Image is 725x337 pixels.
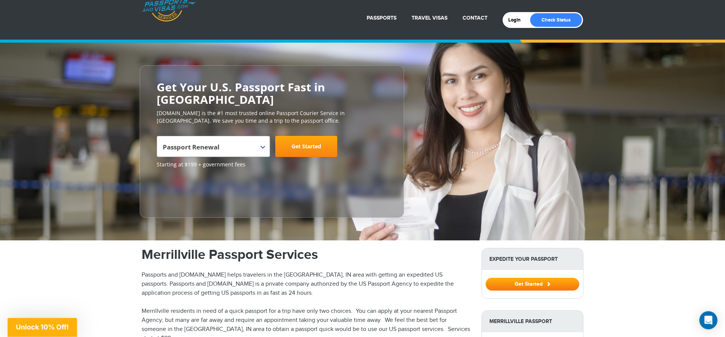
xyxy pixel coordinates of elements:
[486,281,579,287] a: Get Started
[275,136,337,157] a: Get Started
[530,13,582,27] a: Check Status
[157,109,387,125] p: [DOMAIN_NAME] is the #1 most trusted online Passport Courier Service in [GEOGRAPHIC_DATA]. We sav...
[157,81,387,106] h2: Get Your U.S. Passport Fast in [GEOGRAPHIC_DATA]
[16,323,69,331] span: Unlock 10% Off!
[482,311,583,332] strong: Merrillville Passport
[486,278,579,291] button: Get Started
[142,271,470,298] p: Passports and [DOMAIN_NAME] helps travelers in the [GEOGRAPHIC_DATA], IN area with getting an exp...
[157,172,213,210] iframe: Customer reviews powered by Trustpilot
[367,15,396,21] a: Passports
[157,161,387,168] span: Starting at $199 + government fees
[142,248,470,262] h1: Merrillville Passport Services
[163,139,262,160] span: Passport Renewal
[482,248,583,270] strong: Expedite Your Passport
[699,311,717,329] div: Open Intercom Messenger
[8,318,77,337] div: Unlock 10% Off!
[508,17,526,23] a: Login
[463,15,487,21] a: Contact
[157,136,270,157] span: Passport Renewal
[412,15,447,21] a: Travel Visas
